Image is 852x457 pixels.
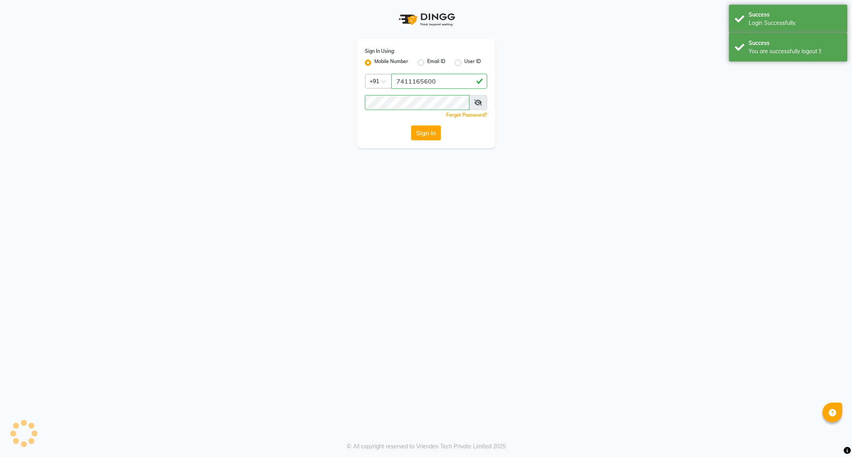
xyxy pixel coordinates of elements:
button: Sign In [411,125,441,140]
label: User ID [464,58,481,67]
img: logo1.svg [394,8,458,31]
input: Username [365,95,469,110]
div: Success [749,11,841,19]
a: Forgot Password? [446,112,487,118]
label: Mobile Number [374,58,408,67]
div: You are successfully logout !! [749,47,841,56]
div: Success [749,39,841,47]
label: Email ID [427,58,445,67]
label: Sign In Using: [365,48,395,55]
div: Login Successfully. [749,19,841,27]
input: Username [391,74,487,89]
